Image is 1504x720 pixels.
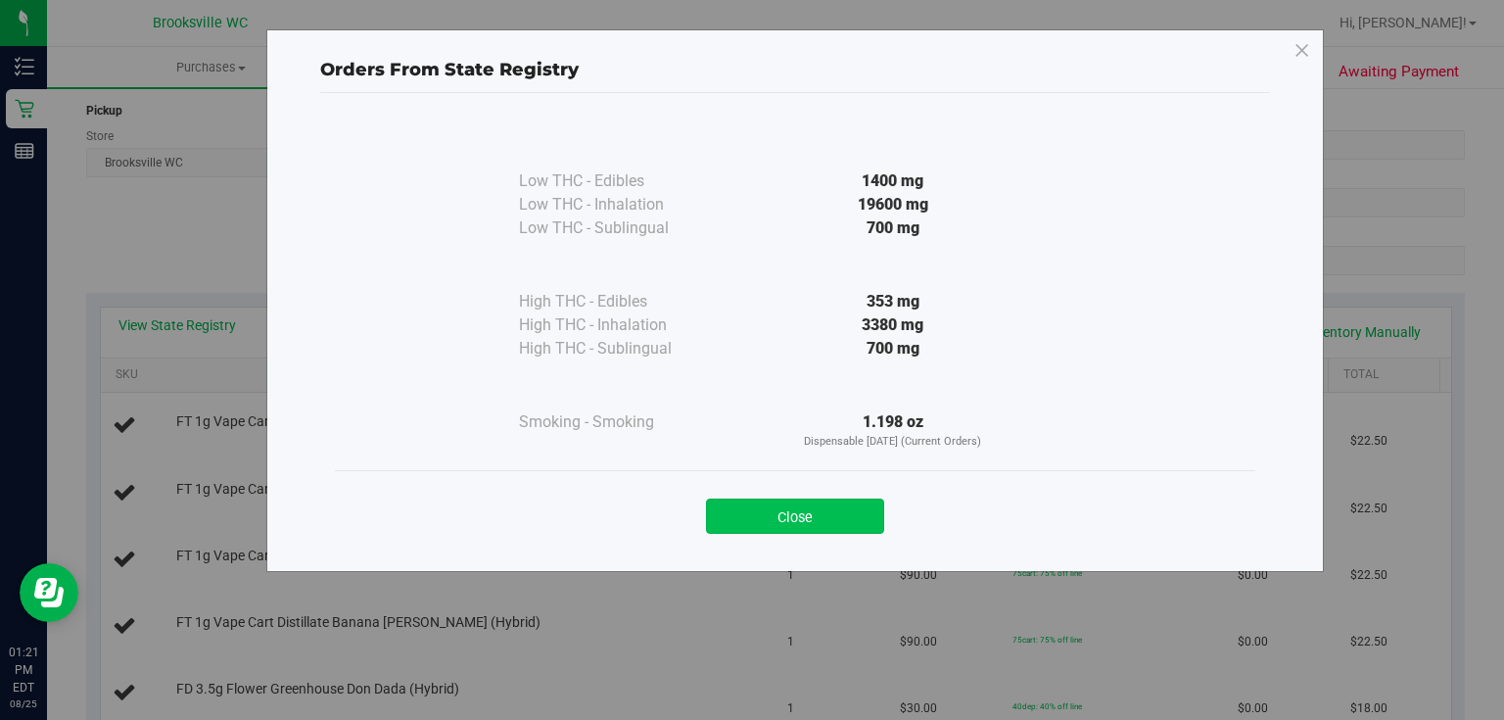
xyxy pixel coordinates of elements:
[519,169,715,193] div: Low THC - Edibles
[20,563,78,622] iframe: Resource center
[715,193,1071,216] div: 19600 mg
[519,193,715,216] div: Low THC - Inhalation
[715,410,1071,451] div: 1.198 oz
[715,313,1071,337] div: 3380 mg
[519,290,715,313] div: High THC - Edibles
[519,410,715,434] div: Smoking - Smoking
[715,290,1071,313] div: 353 mg
[519,337,715,360] div: High THC - Sublingual
[706,499,884,534] button: Close
[320,59,579,80] span: Orders From State Registry
[715,169,1071,193] div: 1400 mg
[715,434,1071,451] p: Dispensable [DATE] (Current Orders)
[715,337,1071,360] div: 700 mg
[715,216,1071,240] div: 700 mg
[519,313,715,337] div: High THC - Inhalation
[519,216,715,240] div: Low THC - Sublingual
